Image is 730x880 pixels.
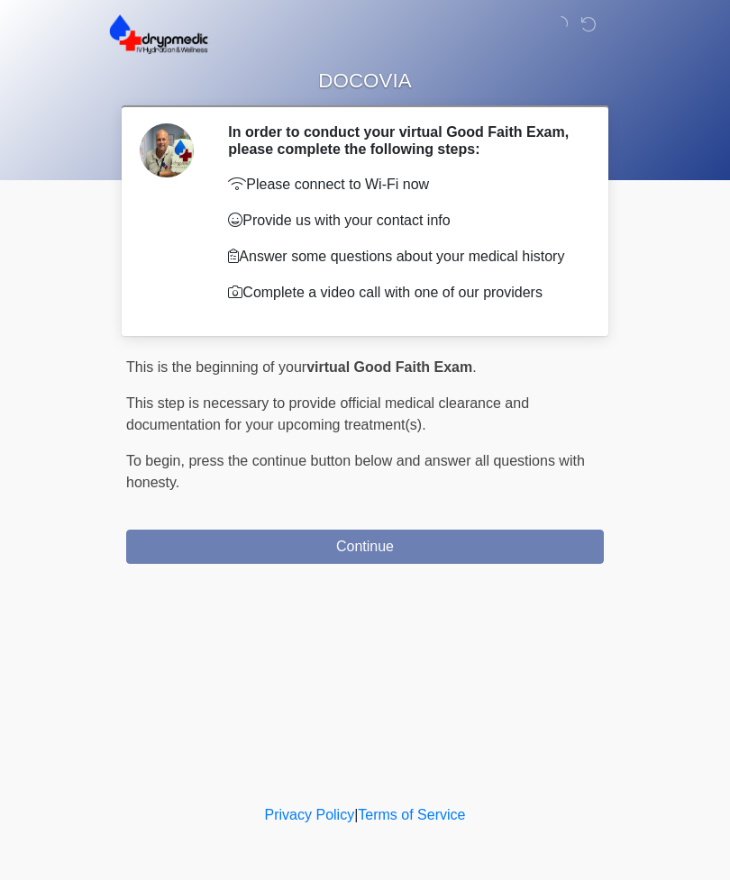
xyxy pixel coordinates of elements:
p: Complete a video call with one of our providers [228,282,577,304]
a: | [354,807,358,822]
strong: virtual Good Faith Exam [306,359,472,375]
img: Agent Avatar [140,123,194,177]
span: press the continue button below and answer all questions with honesty. [126,453,585,490]
span: To begin, [126,453,188,468]
a: Privacy Policy [265,807,355,822]
span: This step is necessary to provide official medical clearance and documentation for your upcoming ... [126,395,529,432]
h1: DOCOVIA [113,65,617,98]
span: . [472,359,476,375]
p: Answer some questions about your medical history [228,246,577,268]
span: This is the beginning of your [126,359,306,375]
h2: In order to conduct your virtual Good Faith Exam, please complete the following steps: [228,123,577,158]
p: Please connect to Wi-Fi now [228,174,577,195]
button: Continue [126,530,604,564]
img: DrypMedic IV Hydration & Wellness Logo [108,14,209,55]
p: Provide us with your contact info [228,210,577,231]
a: Terms of Service [358,807,465,822]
